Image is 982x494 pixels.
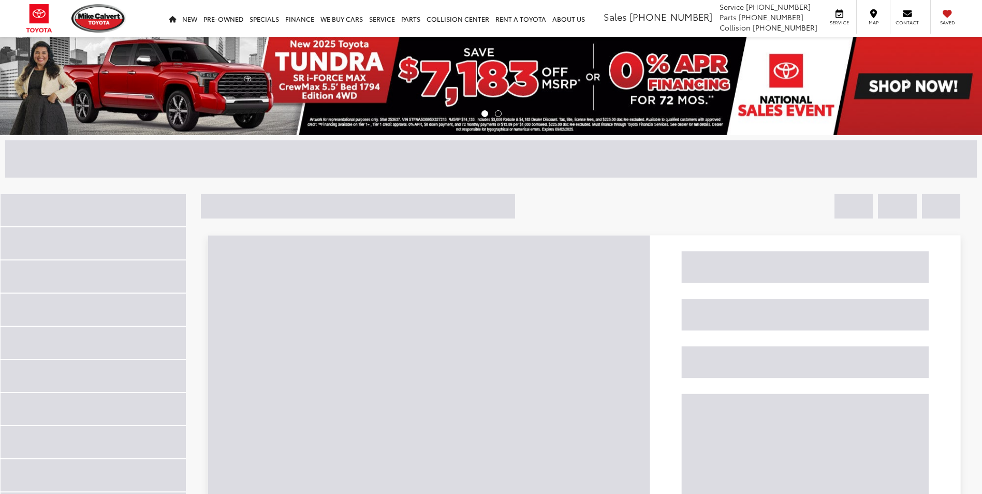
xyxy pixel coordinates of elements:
[629,10,712,23] span: [PHONE_NUMBER]
[720,22,751,33] span: Collision
[746,2,811,12] span: [PHONE_NUMBER]
[720,12,737,22] span: Parts
[720,2,744,12] span: Service
[896,19,919,26] span: Contact
[828,19,851,26] span: Service
[604,10,627,23] span: Sales
[71,4,126,33] img: Mike Calvert Toyota
[739,12,803,22] span: [PHONE_NUMBER]
[862,19,885,26] span: Map
[753,22,817,33] span: [PHONE_NUMBER]
[936,19,959,26] span: Saved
